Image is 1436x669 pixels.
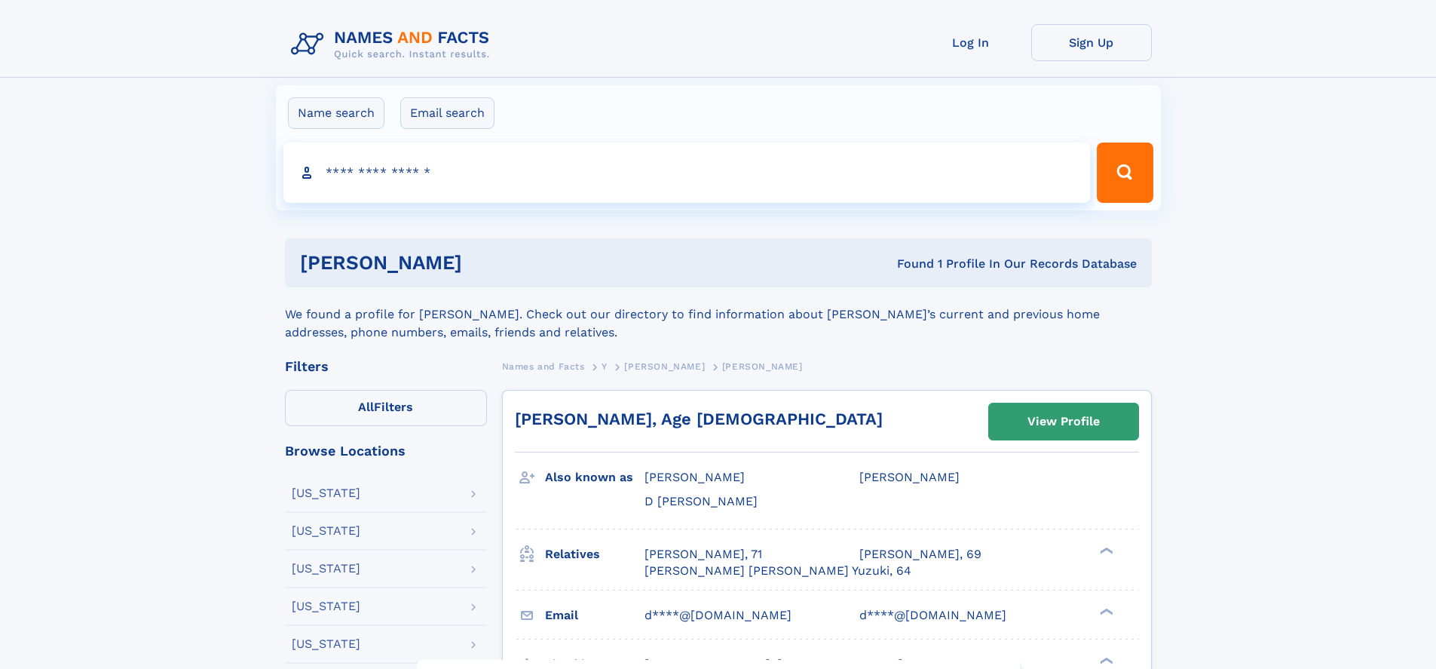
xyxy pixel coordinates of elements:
[602,357,608,376] a: Y
[358,400,374,414] span: All
[292,487,360,499] div: [US_STATE]
[624,361,705,372] span: [PERSON_NAME]
[288,97,384,129] label: Name search
[292,525,360,537] div: [US_STATE]
[679,256,1137,272] div: Found 1 Profile In Our Records Database
[283,143,1091,203] input: search input
[722,361,803,372] span: [PERSON_NAME]
[1096,545,1114,555] div: ❯
[545,542,645,567] h3: Relatives
[285,287,1152,342] div: We found a profile for [PERSON_NAME]. Check out our directory to find information about [PERSON_N...
[1027,404,1100,439] div: View Profile
[624,357,705,376] a: [PERSON_NAME]
[645,546,762,563] a: [PERSON_NAME], 71
[545,603,645,628] h3: Email
[859,546,981,563] a: [PERSON_NAME], 69
[1096,655,1114,665] div: ❯
[285,360,487,373] div: Filters
[645,470,745,484] span: [PERSON_NAME]
[545,465,645,490] h3: Also known as
[285,444,487,458] div: Browse Locations
[502,357,585,376] a: Names and Facts
[1096,606,1114,616] div: ❯
[645,563,911,579] a: [PERSON_NAME] [PERSON_NAME] Yuzuki, 64
[292,638,360,650] div: [US_STATE]
[911,24,1031,61] a: Log In
[515,410,883,428] a: [PERSON_NAME], Age [DEMOGRAPHIC_DATA]
[292,563,360,575] div: [US_STATE]
[645,494,758,508] span: D [PERSON_NAME]
[400,97,494,129] label: Email search
[285,24,502,65] img: Logo Names and Facts
[285,390,487,426] label: Filters
[292,600,360,612] div: [US_STATE]
[989,404,1138,440] a: View Profile
[859,470,960,484] span: [PERSON_NAME]
[1031,24,1152,61] a: Sign Up
[1097,143,1153,203] button: Search Button
[602,361,608,372] span: Y
[300,253,680,272] h1: [PERSON_NAME]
